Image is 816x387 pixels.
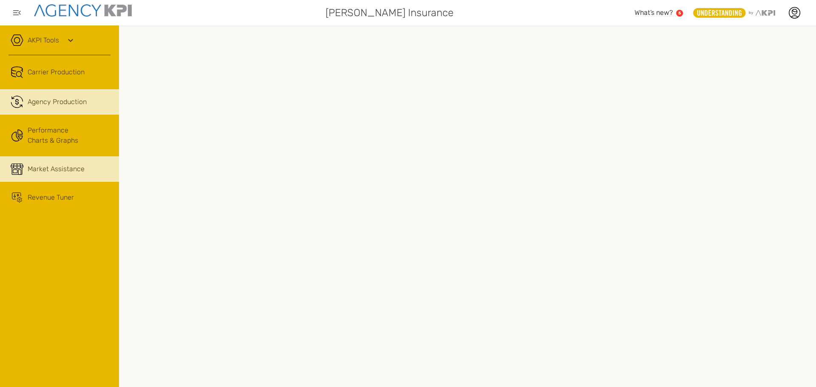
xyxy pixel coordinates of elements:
[28,192,74,203] span: Revenue Tuner
[635,8,673,17] span: What’s new?
[28,97,87,107] span: Agency Production
[326,5,453,20] span: [PERSON_NAME] Insurance
[34,4,132,17] img: agencykpi-logo-550x69-2d9e3fa8.png
[28,67,85,77] span: Carrier Production
[28,164,85,174] span: Market Assistance
[678,11,681,15] text: 5
[676,10,683,17] a: 5
[28,35,59,45] a: AKPI Tools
